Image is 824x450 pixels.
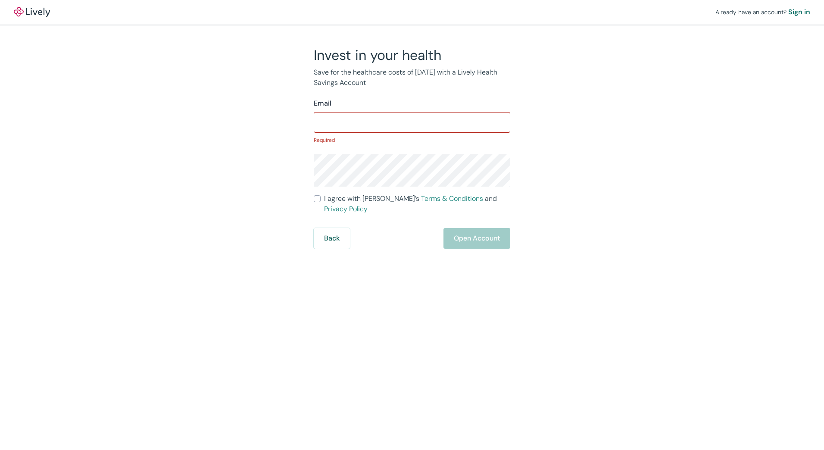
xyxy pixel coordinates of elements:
p: Required [314,136,510,144]
span: I agree with [PERSON_NAME]’s and [324,194,510,214]
a: LivelyLively [14,7,50,17]
img: Lively [14,7,50,17]
a: Sign in [788,7,810,17]
a: Privacy Policy [324,204,368,213]
div: Already have an account? [715,7,810,17]
p: Save for the healthcare costs of [DATE] with a Lively Health Savings Account [314,67,510,88]
a: Terms & Conditions [421,194,483,203]
button: Back [314,228,350,249]
label: Email [314,98,331,109]
h2: Invest in your health [314,47,510,64]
